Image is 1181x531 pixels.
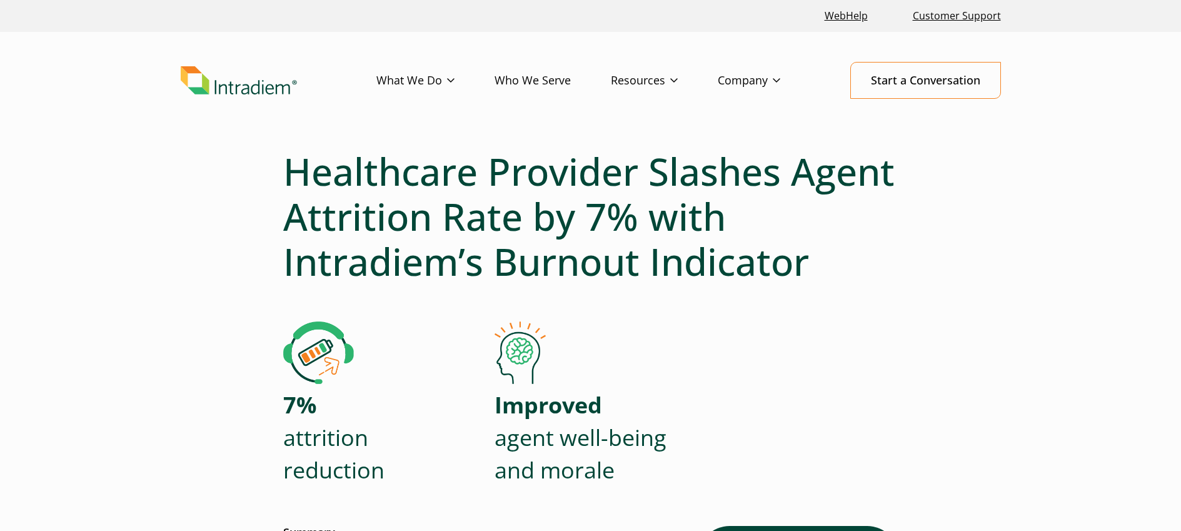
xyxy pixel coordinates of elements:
a: Who We Serve [495,63,611,99]
img: Intradiem [181,66,297,95]
a: What We Do [376,63,495,99]
a: Link to homepage of Intradiem [181,66,376,95]
p: attrition reduction [283,389,384,486]
a: Link opens in a new window [820,3,873,29]
strong: 7% [283,390,316,420]
a: Customer Support [908,3,1006,29]
a: Resources [611,63,718,99]
a: Start a Conversation [850,62,1001,99]
h1: Healthcare Provider Slashes Agent Attrition Rate by 7% with Intradiem’s Burnout Indicator [283,149,898,284]
a: Company [718,63,820,99]
strong: Improved [495,390,602,420]
p: agent well-being and morale [495,389,666,486]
